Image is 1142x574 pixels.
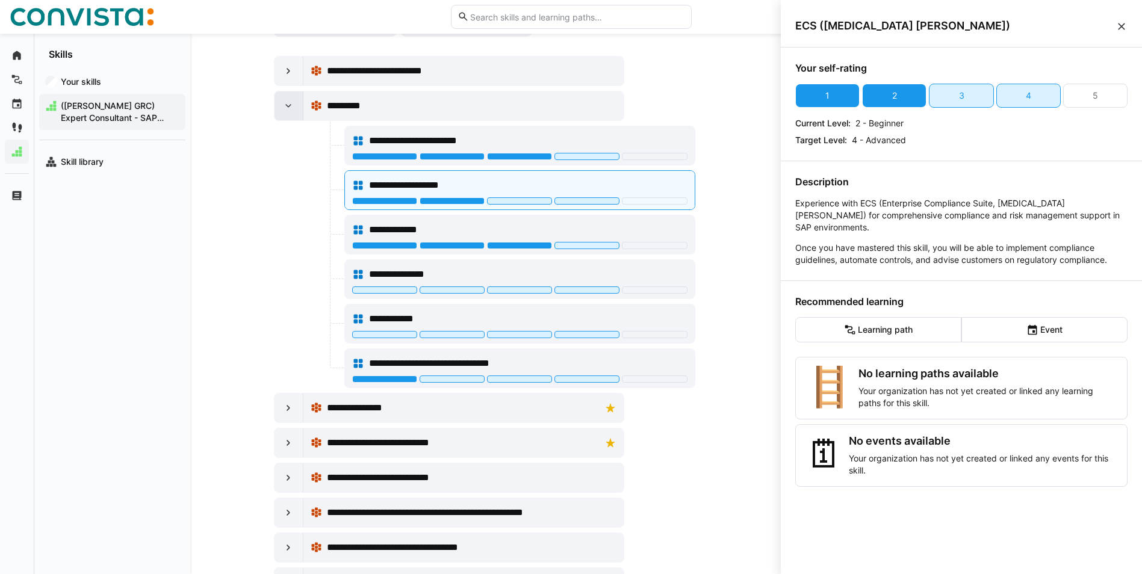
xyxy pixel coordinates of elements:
[795,242,1128,266] p: Once you have mastered this skill, you will be able to implement compliance guidelines, automate ...
[849,452,1117,477] p: Your organization has not yet created or linked any events for this skill.
[795,62,1128,74] h4: Your self-rating
[858,385,1117,409] p: Your organization has not yet created or linked any learning paths for this skill.
[825,90,830,102] div: 1
[852,134,906,146] p: 4 - Advanced
[1026,90,1031,102] div: 4
[59,100,179,124] span: ([PERSON_NAME] GRC) Expert Consultant - SAP Authorization
[805,367,854,409] div: 🪜
[849,434,1117,448] h3: No events available
[858,367,1117,380] h3: No learning paths available
[1093,90,1098,102] div: 5
[795,134,847,146] p: Target Level:
[795,317,961,342] eds-button-option: Learning path
[795,19,1116,32] span: ECS ([MEDICAL_DATA] [PERSON_NAME])
[892,90,897,102] div: 2
[805,434,844,477] div: 🗓
[959,90,964,102] div: 3
[795,197,1128,233] p: Experience with ECS (Enterprise Compliance Suite, [MEDICAL_DATA] [PERSON_NAME]) for comprehensive...
[855,117,904,129] p: 2 - Beginner
[795,176,1128,188] h4: Description
[961,317,1128,342] eds-button-option: Event
[795,117,851,129] p: Current Level:
[795,295,1128,307] h4: Recommended learning
[469,11,684,22] input: Search skills and learning paths…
